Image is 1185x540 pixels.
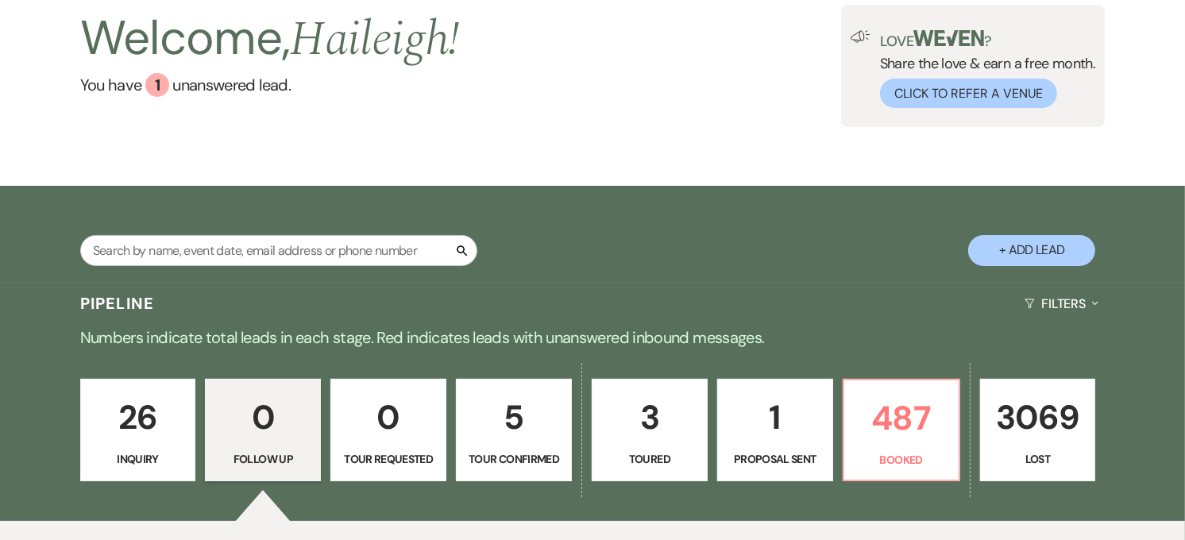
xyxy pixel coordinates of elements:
[80,292,155,314] h3: Pipeline
[466,450,562,468] p: Tour Confirmed
[980,379,1096,482] a: 3069Lost
[851,30,870,43] img: loud-speaker-illustration.svg
[205,379,321,482] a: 0Follow Up
[728,450,823,468] p: Proposal Sent
[880,79,1057,108] button: Click to Refer a Venue
[341,391,436,444] p: 0
[968,235,1095,266] button: + Add Lead
[91,450,186,468] p: Inquiry
[80,5,460,73] h2: Welcome,
[592,379,708,482] a: 3Toured
[728,391,823,444] p: 1
[80,235,477,266] input: Search by name, event date, email address or phone number
[843,379,960,482] a: 487Booked
[913,30,984,46] img: weven-logo-green.svg
[341,450,436,468] p: Tour Requested
[870,30,1096,108] div: Share the love & earn a free month.
[854,391,949,445] p: 487
[990,450,1086,468] p: Lost
[145,73,169,97] div: 1
[80,379,196,482] a: 26Inquiry
[215,391,311,444] p: 0
[330,379,446,482] a: 0Tour Requested
[466,391,562,444] p: 5
[717,379,833,482] a: 1Proposal Sent
[990,391,1086,444] p: 3069
[1018,283,1105,325] button: Filters
[215,450,311,468] p: Follow Up
[854,451,949,469] p: Booked
[602,450,697,468] p: Toured
[21,325,1164,350] p: Numbers indicate total leads in each stage. Red indicates leads with unanswered inbound messages.
[456,379,572,482] a: 5Tour Confirmed
[91,391,186,444] p: 26
[880,30,1096,48] p: Love ?
[602,391,697,444] p: 3
[290,3,459,76] span: Haileigh !
[80,73,460,97] a: You have 1 unanswered lead.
